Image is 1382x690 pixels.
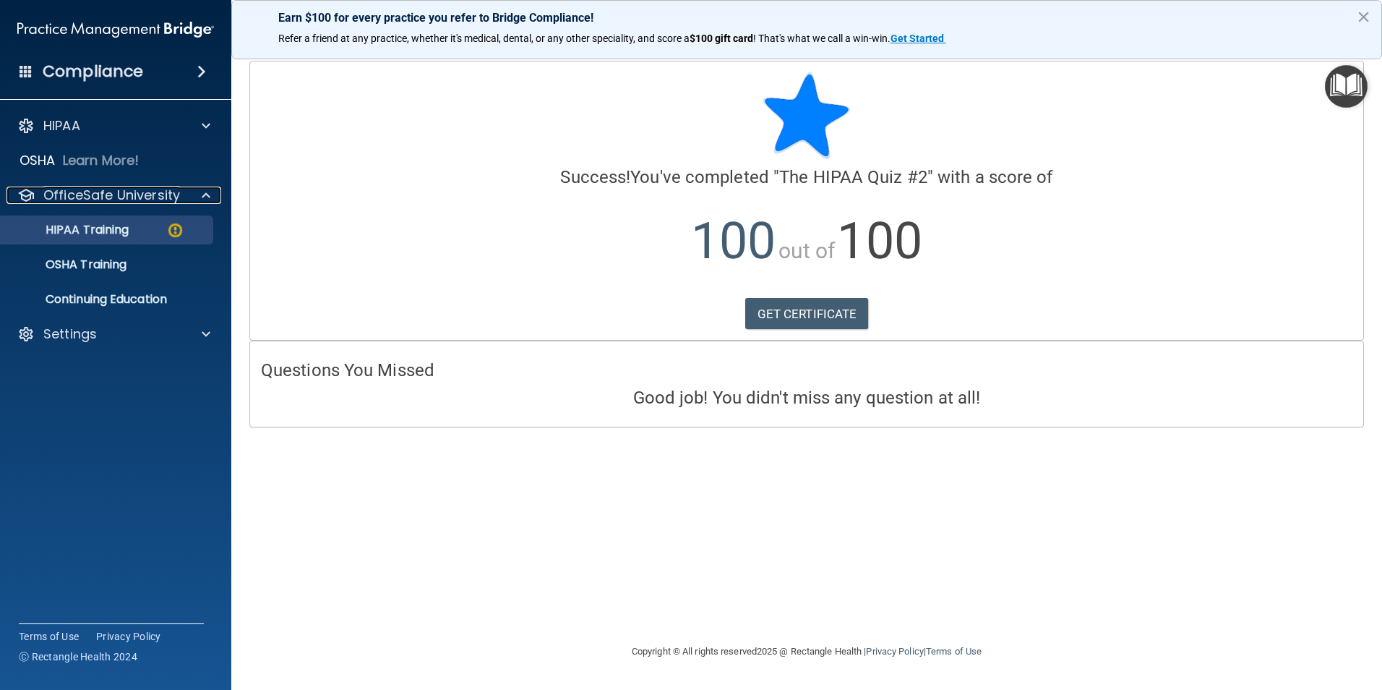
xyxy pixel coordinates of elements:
h4: Good job! You didn't miss any question at all! [261,388,1352,407]
h4: Compliance [43,61,143,82]
a: HIPAA [17,117,210,135]
span: out of [778,238,836,263]
span: Refer a friend at any practice, whether it's medical, dental, or any other speciality, and score a [278,33,690,44]
p: OfficeSafe University [43,187,180,204]
a: Privacy Policy [96,629,161,644]
p: HIPAA Training [9,223,129,237]
a: Privacy Policy [866,646,923,657]
p: Earn $100 for every practice you refer to Bridge Compliance! [278,11,1335,25]
button: Open Resource Center [1325,65,1368,108]
strong: $100 gift card [690,33,753,44]
h4: Questions You Missed [261,361,1352,380]
a: Terms of Use [19,629,79,644]
img: warning-circle.0cc9ac19.png [166,221,184,239]
p: Continuing Education [9,292,207,307]
h4: You've completed " " with a score of [261,168,1352,187]
a: Terms of Use [926,646,982,657]
img: PMB logo [17,15,214,44]
iframe: Drift Widget Chat Controller [1310,590,1365,645]
span: 100 [837,211,922,271]
span: ! That's what we call a win-win. [753,33,890,44]
img: blue-star-rounded.9d042014.png [763,72,850,159]
span: Ⓒ Rectangle Health 2024 [19,649,137,664]
span: 100 [691,211,776,271]
p: Learn More! [63,152,140,169]
button: Close [1357,5,1370,28]
p: OSHA [20,152,56,169]
a: Get Started [890,33,946,44]
p: Settings [43,325,97,343]
span: The HIPAA Quiz #2 [779,167,927,187]
a: GET CERTIFICATE [745,298,869,330]
p: OSHA Training [9,257,126,272]
div: Copyright © All rights reserved 2025 @ Rectangle Health | | [543,629,1070,675]
span: Success! [560,167,630,187]
p: HIPAA [43,117,80,135]
a: Settings [17,325,210,343]
strong: Get Started [890,33,944,44]
a: OfficeSafe University [17,187,210,204]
